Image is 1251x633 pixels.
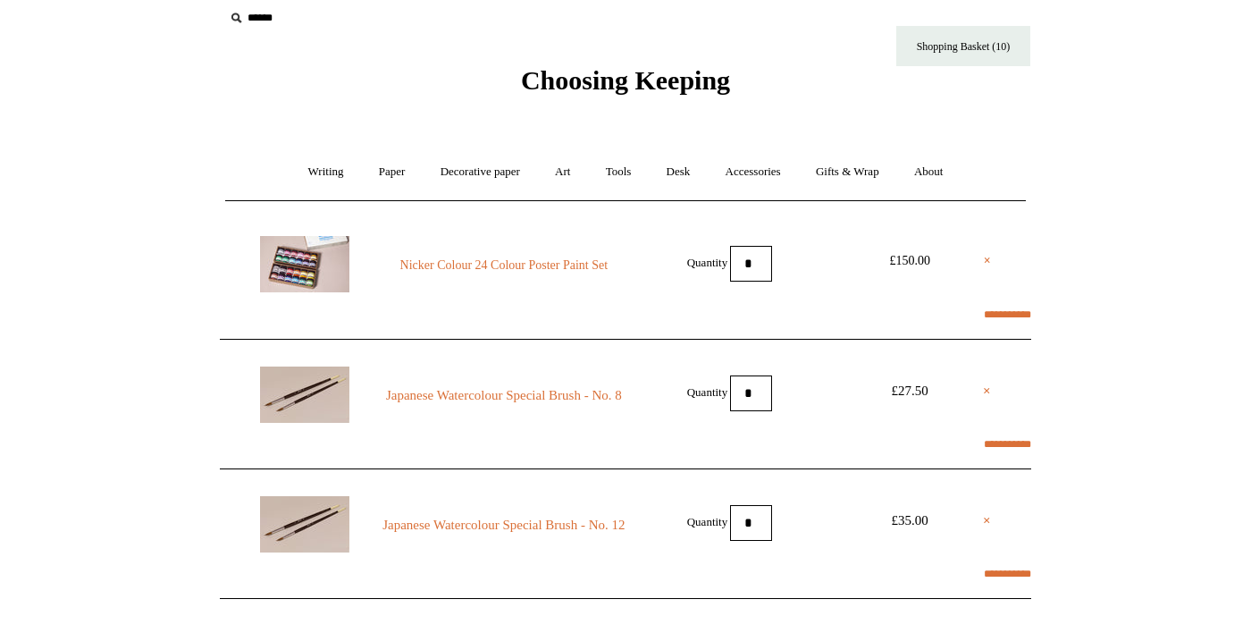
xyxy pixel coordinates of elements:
[260,367,349,423] img: Japanese Watercolour Special Brush - No. 8
[539,148,586,196] a: Art
[896,26,1030,66] a: Shopping Basket (10)
[292,148,360,196] a: Writing
[709,148,797,196] a: Accessories
[983,510,991,531] a: ×
[382,384,625,406] a: Japanese Watercolour Special Brush - No. 8
[869,510,950,531] div: £35.00
[651,148,707,196] a: Desk
[521,65,730,95] span: Choosing Keeping
[363,148,422,196] a: Paper
[687,255,728,268] label: Quantity
[984,250,991,272] a: ×
[521,80,730,92] a: Choosing Keeping
[424,148,536,196] a: Decorative paper
[869,250,950,272] div: £150.00
[687,514,728,527] label: Quantity
[590,148,648,196] a: Tools
[260,236,349,292] img: Nicker Colour 24 Colour Poster Paint Set
[260,496,349,553] img: Japanese Watercolour Special Brush - No. 12
[382,255,625,276] a: Nicker Colour 24 Colour Poster Paint Set
[983,380,991,401] a: ×
[800,148,895,196] a: Gifts & Wrap
[869,380,950,401] div: £27.50
[687,384,728,398] label: Quantity
[382,514,625,536] a: Japanese Watercolour Special Brush - No. 12
[898,148,960,196] a: About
